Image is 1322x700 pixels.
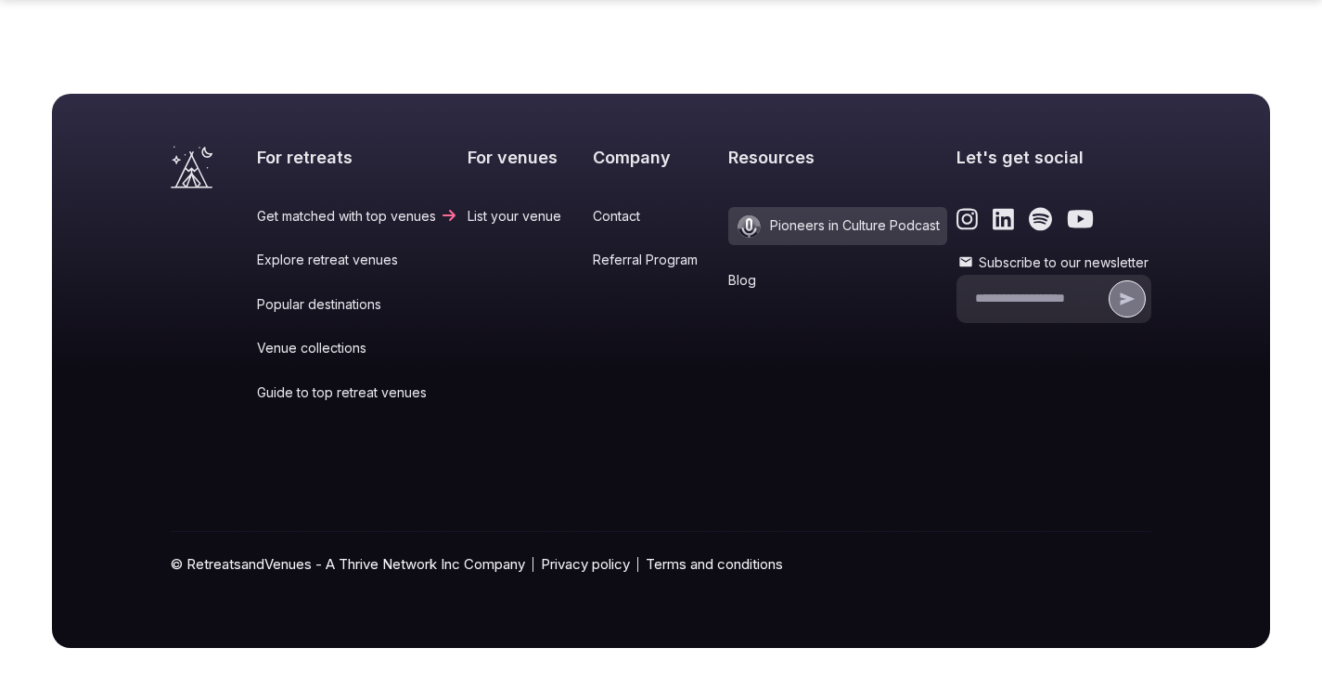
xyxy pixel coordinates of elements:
[257,146,458,169] h2: For retreats
[728,146,947,169] h2: Resources
[956,253,1151,272] label: Subscribe to our newsletter
[257,383,458,402] a: Guide to top retreat venues
[257,339,458,357] a: Venue collections
[956,146,1151,169] h2: Let's get social
[728,271,947,290] a: Blog
[728,207,947,245] a: Pioneers in Culture Podcast
[257,295,458,314] a: Popular destinations
[593,146,720,169] h2: Company
[593,207,720,226] a: Contact
[646,554,783,574] a: Terms and conditions
[468,207,584,226] a: List your venue
[257,207,458,226] a: Get matched with top venues
[541,554,630,574] a: Privacy policy
[468,146,584,169] h2: For venues
[171,146,212,188] a: Visit the homepage
[956,207,978,231] a: Link to the retreats and venues Instagram page
[257,251,458,269] a: Explore retreat venues
[171,532,1151,611] div: © RetreatsandVenues - A Thrive Network Inc Company
[1067,207,1094,231] a: Link to the retreats and venues Youtube page
[993,207,1014,231] a: Link to the retreats and venues LinkedIn page
[1029,207,1052,231] a: Link to the retreats and venues Spotify page
[593,251,720,269] a: Referral Program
